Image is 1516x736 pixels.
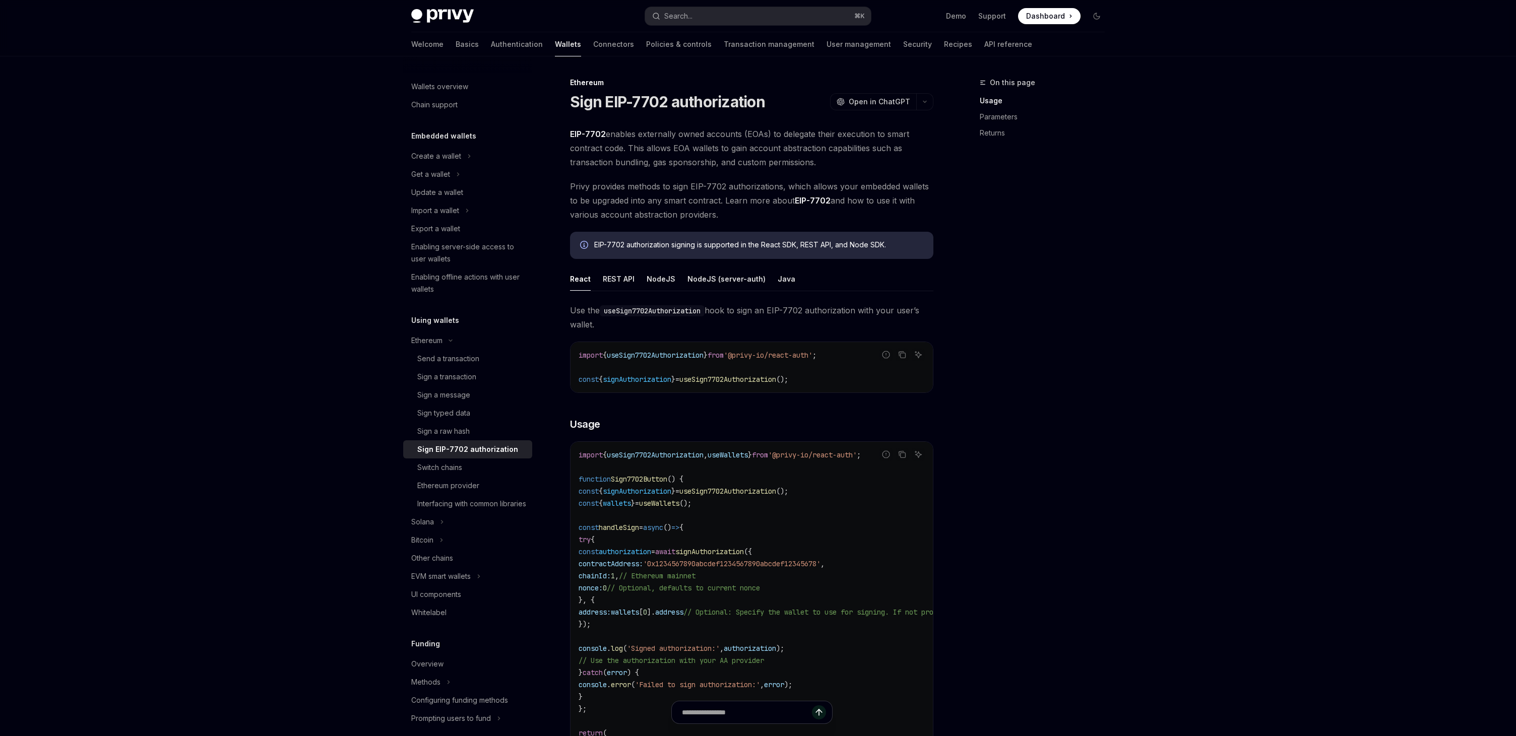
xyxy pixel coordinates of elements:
[570,78,933,88] div: Ethereum
[679,523,683,532] span: {
[411,9,474,23] img: dark logo
[645,7,871,25] button: Search...⌘K
[579,620,591,629] span: });
[655,547,675,556] span: await
[593,32,634,56] a: Connectors
[879,348,893,361] button: Report incorrect code
[944,32,972,56] a: Recipes
[411,32,444,56] a: Welcome
[679,487,776,496] span: useSign7702Authorization
[580,241,590,251] svg: Info
[411,150,461,162] div: Create a wallet
[411,570,471,582] div: EVM smart wallets
[671,487,675,496] span: }
[403,604,532,622] a: Whitelabel
[708,351,724,360] span: from
[776,644,784,653] span: );
[579,595,595,605] span: }, {
[570,179,933,222] span: Privy provides methods to sign EIP-7702 authorizations, which allows your embedded wallets to be ...
[724,351,812,360] span: '@privy-io/react-auth'
[417,425,470,437] div: Sign a raw hash
[411,552,453,564] div: Other chains
[411,588,461,600] div: UI components
[812,351,816,360] span: ;
[667,475,683,484] span: () {
[417,443,518,455] div: Sign EIP-7702 authorization
[768,450,857,459] span: '@privy-io/react-auth'
[611,644,623,653] span: log
[594,240,923,251] div: EIP-7702 authorization signing is supported in the React SDK, REST API, and Node SDK.
[978,11,1006,21] a: Support
[704,351,708,360] span: }
[411,638,440,650] h5: Funding
[643,608,647,617] span: 0
[643,523,663,532] span: async
[639,608,643,617] span: [
[403,655,532,673] a: Overview
[682,701,812,723] input: Ask a question...
[579,351,603,360] span: import
[611,475,667,484] span: Sign7702Button
[764,680,784,689] span: error
[403,96,532,114] a: Chain support
[635,499,639,508] span: =
[896,448,909,461] button: Copy the contents from the code block
[671,375,675,384] span: }
[411,676,440,688] div: Methods
[579,547,599,556] span: const
[417,498,526,510] div: Interfacing with common libraries
[579,475,611,484] span: function
[403,268,532,298] a: Enabling offline actions with user wallets
[403,531,532,549] button: Bitcoin
[570,93,765,111] h1: Sign EIP-7702 authorization
[946,11,966,21] a: Demo
[417,407,470,419] div: Sign typed data
[403,440,532,458] a: Sign EIP-7702 authorization
[579,450,603,459] span: import
[663,523,671,532] span: ()
[683,608,1083,617] span: // Optional: Specify the wallet to use for signing. If not provided, the first wallet will be used.
[619,571,696,580] span: // Ethereum mainnet
[984,32,1032,56] a: API reference
[579,523,599,532] span: const
[603,375,671,384] span: signAuthorization
[607,450,704,459] span: useSign7702Authorization
[579,680,607,689] span: console
[411,81,468,93] div: Wallets overview
[403,691,532,709] a: Configuring funding methods
[411,241,526,265] div: Enabling server-side access to user wallets
[411,712,491,724] div: Prompting users to fund
[403,238,532,268] a: Enabling server-side access to user wallets
[403,709,532,727] button: Prompting users to fund
[411,694,508,706] div: Configuring funding methods
[631,499,635,508] span: }
[403,404,532,422] a: Sign typed data
[411,205,459,217] div: Import a wallet
[603,499,631,508] span: wallets
[643,559,820,568] span: '0x1234567890abcdef1234567890abcdef12345678'
[1089,8,1105,24] button: Toggle dark mode
[879,448,893,461] button: Report incorrect code
[1026,11,1065,21] span: Dashboard
[403,350,532,368] a: Send a transaction
[411,314,459,326] h5: Using wallets
[411,223,460,235] div: Export a wallet
[403,477,532,495] a: Ethereum provider
[603,583,607,592] span: 0
[417,353,479,365] div: Send a transaction
[411,534,433,546] div: Bitcoin
[583,668,603,677] span: catch
[599,375,603,384] span: {
[570,417,600,431] span: Usage
[579,559,643,568] span: contractAddress:
[417,480,479,492] div: Ethereum provider
[456,32,479,56] a: Basics
[980,93,1113,109] a: Usage
[411,334,443,347] div: Ethereum
[579,535,591,544] span: try
[599,523,639,532] span: handleSign
[403,458,532,477] a: Switch chains
[579,644,607,653] span: console
[403,220,532,238] a: Export a wallet
[579,656,764,665] span: // Use the authorization with your AA provider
